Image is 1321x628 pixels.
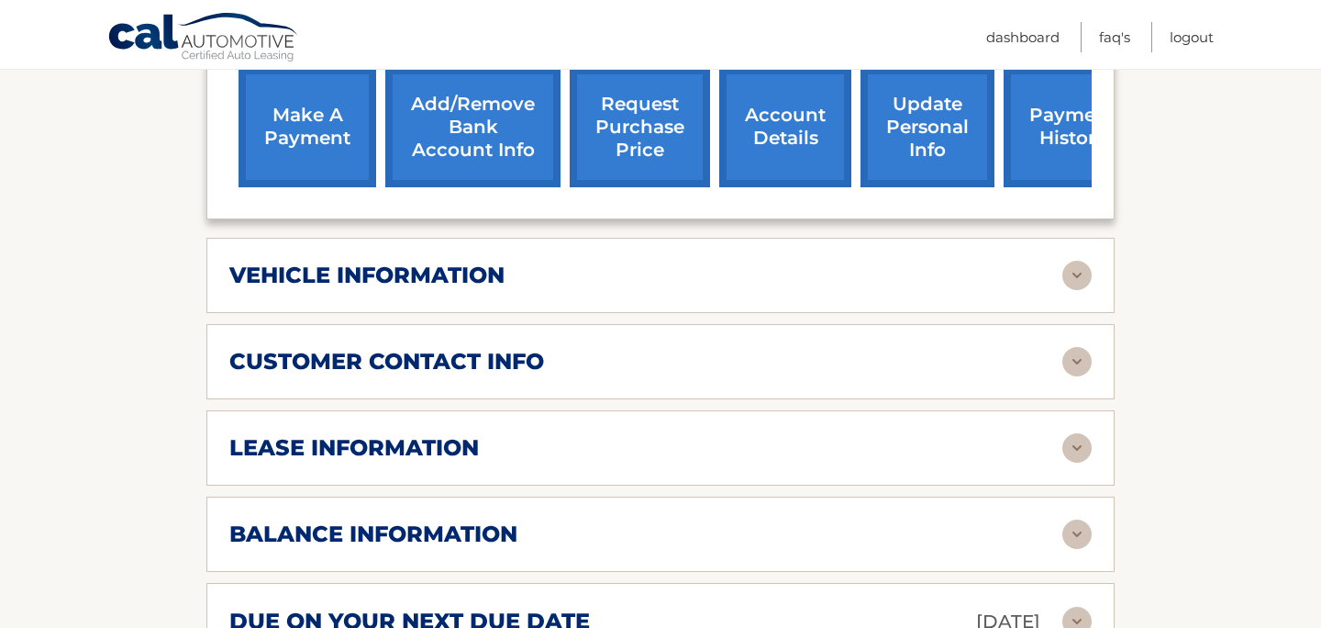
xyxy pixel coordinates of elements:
a: Add/Remove bank account info [385,67,561,187]
a: payment history [1004,67,1141,187]
a: Cal Automotive [107,12,300,65]
img: accordion-rest.svg [1062,433,1092,463]
img: accordion-rest.svg [1062,520,1092,549]
img: accordion-rest.svg [1062,347,1092,376]
a: account details [719,67,851,187]
a: Logout [1170,22,1214,52]
a: update personal info [860,67,994,187]
h2: balance information [229,521,517,548]
h2: vehicle information [229,262,505,289]
h2: customer contact info [229,348,544,376]
a: Dashboard [986,22,1060,52]
a: request purchase price [570,67,710,187]
h2: lease information [229,434,479,462]
a: FAQ's [1099,22,1130,52]
a: make a payment [239,67,376,187]
img: accordion-rest.svg [1062,261,1092,290]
